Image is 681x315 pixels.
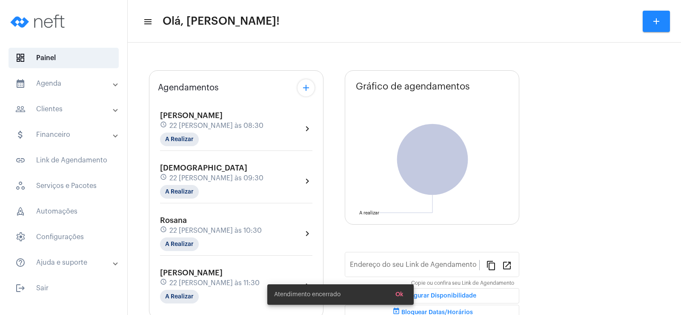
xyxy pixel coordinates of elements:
[302,124,312,134] mat-icon: chevron_right
[15,257,26,268] mat-icon: sidenav icon
[15,206,26,217] span: sidenav icon
[15,130,114,140] mat-panel-title: Financeiro
[274,290,340,299] span: Atendimento encerrado
[15,78,114,89] mat-panel-title: Agenda
[160,121,168,130] mat-icon: schedule
[160,185,199,199] mat-chip: A Realizar
[350,263,479,270] input: Link
[15,283,26,293] mat-icon: sidenav icon
[169,122,263,130] span: 22 [PERSON_NAME] às 08:30
[163,14,280,28] span: Olá, [PERSON_NAME]!
[15,181,26,191] span: sidenav icon
[15,155,26,165] mat-icon: sidenav icon
[160,290,199,303] mat-chip: A Realizar
[302,228,312,239] mat-icon: chevron_right
[15,78,26,89] mat-icon: sidenav icon
[169,174,263,182] span: 22 [PERSON_NAME] às 09:30
[9,48,119,68] span: Painel
[169,227,262,234] span: 22 [PERSON_NAME] às 10:30
[9,176,119,196] span: Serviços e Pacotes
[5,252,127,273] mat-expansion-panel-header: sidenav iconAjuda e suporte
[158,83,219,92] span: Agendamentos
[15,130,26,140] mat-icon: sidenav icon
[160,164,247,172] span: [DEMOGRAPHIC_DATA]
[160,112,223,119] span: [PERSON_NAME]
[301,83,311,93] mat-icon: add
[15,104,26,114] mat-icon: sidenav icon
[15,53,26,63] span: sidenav icon
[160,226,168,235] mat-icon: schedule
[5,99,127,119] mat-expansion-panel-header: sidenav iconClientes
[359,211,379,215] text: A realizar
[9,278,119,298] span: Sair
[9,227,119,247] span: Configurações
[389,287,410,302] button: Ok
[160,133,199,146] mat-chip: A Realizar
[651,16,661,26] mat-icon: add
[160,269,223,277] span: [PERSON_NAME]
[7,4,71,38] img: logo-neft-novo-2.png
[160,217,187,224] span: Rosana
[411,280,514,286] mat-hint: Copie ou confira seu Link de Agendamento
[302,176,312,186] mat-icon: chevron_right
[169,279,260,287] span: 22 [PERSON_NAME] às 11:30
[160,173,168,183] mat-icon: schedule
[9,201,119,222] span: Automações
[160,237,199,251] mat-chip: A Realizar
[15,257,114,268] mat-panel-title: Ajuda e suporte
[502,260,512,270] mat-icon: open_in_new
[395,292,403,298] span: Ok
[9,150,119,171] span: Link de Agendamento
[356,81,470,92] span: Gráfico de agendamentos
[5,124,127,145] mat-expansion-panel-header: sidenav iconFinanceiro
[15,232,26,242] span: sidenav icon
[5,73,127,94] mat-expansion-panel-header: sidenav iconAgenda
[160,278,168,288] mat-icon: schedule
[345,288,519,303] button: Configurar Disponibilidade
[388,293,476,299] span: Configurar Disponibilidade
[143,17,152,27] mat-icon: sidenav icon
[15,104,114,114] mat-panel-title: Clientes
[486,260,496,270] mat-icon: content_copy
